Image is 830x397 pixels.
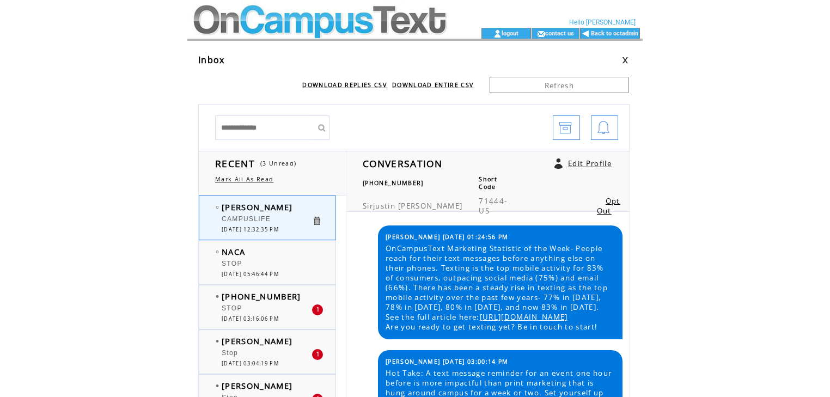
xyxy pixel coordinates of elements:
[312,304,323,315] div: 1
[222,380,292,391] span: [PERSON_NAME]
[545,29,574,36] a: contact us
[363,179,424,187] span: [PHONE_NUMBER]
[479,175,497,191] span: Short Code
[312,349,323,360] div: 1
[392,81,473,89] a: DOWNLOAD ENTIRE CSV
[222,201,292,212] span: [PERSON_NAME]
[597,196,620,216] a: Opt Out
[597,116,610,141] img: bell.png
[559,116,572,141] img: archive.png
[216,384,219,387] img: bulletFull.png
[480,312,568,322] a: [URL][DOMAIN_NAME]
[222,260,242,267] span: STOP
[222,360,279,367] span: [DATE] 03:04:19 PM
[216,295,219,298] img: bulletFull.png
[537,29,545,38] img: contact_us_icon.gif
[222,349,238,357] span: Stop
[215,157,255,170] span: RECENT
[363,201,395,211] span: Sirjustin
[222,246,245,257] span: NACA
[386,358,509,365] span: [PERSON_NAME] [DATE] 03:00:14 PM
[568,158,612,168] a: Edit Profile
[479,196,507,216] span: 71444-US
[363,157,442,170] span: CONVERSATION
[222,291,301,302] span: [PHONE_NUMBER]
[582,29,590,38] img: backArrow.gif
[502,29,518,36] a: logout
[216,206,219,209] img: bulletEmpty.png
[554,158,563,169] a: Click to edit user profile
[313,115,329,140] input: Submit
[215,175,273,183] a: Mark All As Read
[222,215,271,223] span: CAMPUSLIFE
[260,160,296,167] span: (3 Unread)
[386,243,614,332] span: OnCampusText Marketing Statistic of the Week- People reach for their text messages before anythin...
[222,335,292,346] span: [PERSON_NAME]
[302,81,387,89] a: DOWNLOAD REPLIES CSV
[198,54,225,66] span: Inbox
[222,226,279,233] span: [DATE] 12:32:35 PM
[222,315,279,322] span: [DATE] 03:16:06 PM
[222,304,242,312] span: STOP
[569,19,636,26] span: Hello [PERSON_NAME]
[222,271,279,278] span: [DATE] 05:46:44 PM
[386,233,509,241] span: [PERSON_NAME] [DATE] 01:24:56 PM
[493,29,502,38] img: account_icon.gif
[591,30,638,37] a: Back to octadmin
[216,251,219,253] img: bulletEmpty.png
[398,201,462,211] span: [PERSON_NAME]
[490,77,628,93] a: Refresh
[312,216,322,226] a: Click to delete these messgaes
[216,340,219,343] img: bulletFull.png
